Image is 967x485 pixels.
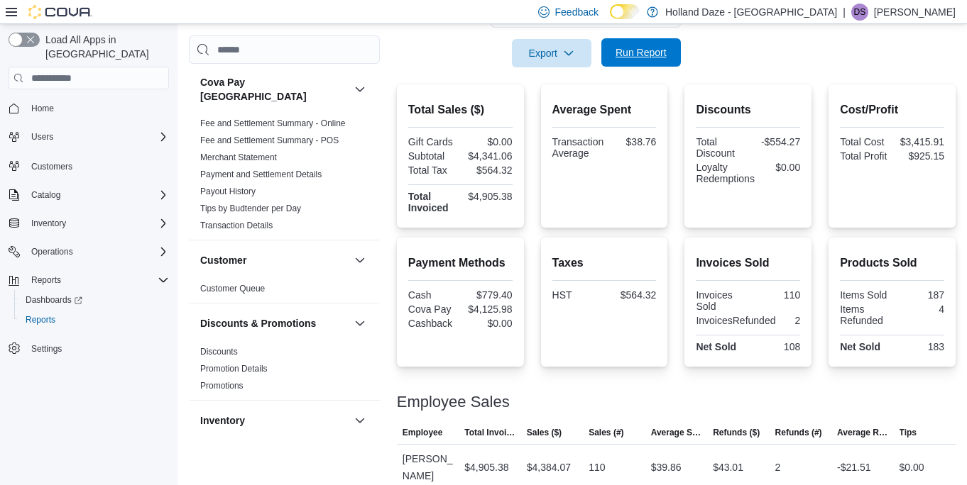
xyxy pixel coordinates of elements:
div: 187 [895,289,944,301]
a: Dashboards [20,291,88,308]
div: Gift Cards [408,136,457,147]
a: Payout History [200,186,256,196]
button: Customers [3,155,175,176]
span: Promotion Details [200,363,268,374]
span: Dashboards [26,294,82,306]
span: Refunds (#) [775,427,822,438]
div: Invoices Sold [696,289,745,312]
span: Home [31,103,54,114]
span: Users [26,128,169,145]
h2: Discounts [696,101,800,118]
a: Customer Queue [200,284,265,294]
a: Dashboards [14,290,175,310]
div: Total Profit [840,150,889,162]
a: Fee and Settlement Summary - POS [200,135,339,145]
p: [PERSON_NAME] [874,4,956,21]
div: $4,905.38 [464,459,508,476]
div: $0.00 [900,459,924,476]
a: Settings [26,340,67,357]
div: $779.40 [463,289,512,301]
div: Items Refunded [840,303,889,326]
span: Fee and Settlement Summary - Online [200,118,346,129]
div: 2 [775,459,781,476]
span: Catalog [26,186,169,204]
button: Inventory [3,213,175,233]
div: $4,905.38 [463,191,512,202]
span: Catalog [31,189,60,201]
div: $4,341.06 [463,150,512,162]
div: $0.00 [463,318,512,329]
p: Holland Daze - [GEOGRAPHIC_DATA] [665,4,837,21]
a: Promotion Details [200,364,268,374]
span: Reports [26,314,55,325]
h2: Average Spent [552,101,657,118]
button: Export [512,39,591,67]
div: $38.76 [609,136,656,147]
a: Transaction Details [200,221,273,230]
a: Reports [20,311,61,328]
div: $564.32 [463,165,512,176]
div: 2 [781,315,800,326]
strong: Net Sold [840,341,880,352]
h3: Discounts & Promotions [200,316,316,330]
div: Loyalty Redemptions [696,162,755,184]
h3: Employee Sales [397,394,510,411]
div: Customer [189,280,380,303]
span: Feedback [555,5,599,19]
div: 110 [589,459,605,476]
div: 108 [751,341,800,352]
strong: Total Invoiced [408,191,449,213]
span: Inventory [31,218,66,229]
div: 183 [895,341,944,352]
span: Total Invoiced [464,427,515,438]
span: Transaction Details [200,220,273,231]
button: Operations [26,243,79,260]
button: Operations [3,242,175,262]
strong: Net Sold [696,341,736,352]
a: Customers [26,158,78,175]
button: Reports [14,310,175,330]
span: Reports [31,274,61,286]
button: Discounts & Promotions [200,316,349,330]
div: 110 [751,289,800,301]
div: -$21.51 [837,459,870,476]
div: Cova Pay [408,303,457,315]
span: Fee and Settlement Summary - POS [200,135,339,146]
span: Export [520,39,583,67]
h2: Total Sales ($) [408,101,513,118]
span: Payout History [200,186,256,197]
div: Cova Pay [GEOGRAPHIC_DATA] [189,115,380,240]
span: Reports [20,311,169,328]
h2: Products Sold [840,255,944,272]
button: Inventory [26,215,72,232]
a: Discounts [200,347,238,357]
div: Discounts & Promotions [189,343,380,400]
div: $4,384.07 [527,459,571,476]
span: Average Sale [651,427,701,438]
span: Home [26,99,169,117]
span: Dashboards [20,291,169,308]
button: Catalog [3,185,175,205]
button: Reports [26,272,67,289]
span: Tips [900,427,917,438]
span: Settings [31,343,62,355]
h3: Inventory [200,413,245,428]
span: Average Refund [837,427,887,438]
p: | [843,4,846,21]
span: Users [31,131,53,143]
span: Payment and Settlement Details [200,169,322,180]
div: $0.00 [760,162,800,173]
div: Total Cost [840,136,889,147]
span: Reports [26,272,169,289]
div: Total Discount [696,136,745,159]
span: Settings [26,340,169,357]
span: Inventory [26,215,169,232]
button: Home [3,98,175,118]
div: Transaction Average [552,136,604,159]
button: Inventory [351,412,368,429]
button: Cova Pay [GEOGRAPHIC_DATA] [200,75,349,104]
div: Cashback [408,318,457,329]
div: -$554.27 [751,136,800,147]
button: Cova Pay [GEOGRAPHIC_DATA] [351,81,368,98]
div: Items Sold [840,289,889,301]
